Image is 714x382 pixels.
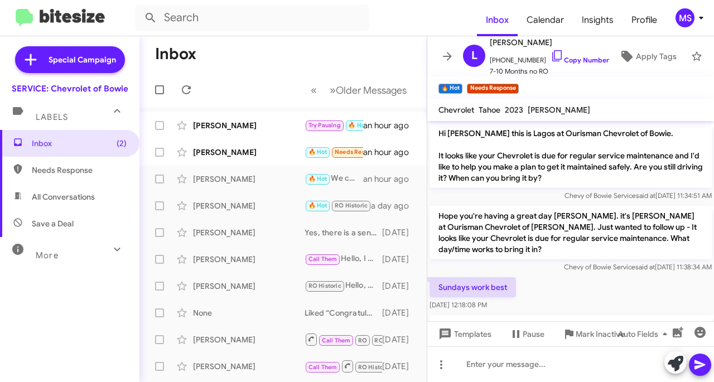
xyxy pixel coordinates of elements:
[623,4,666,36] a: Profile
[430,277,516,297] p: Sundays work best
[382,307,418,318] div: [DATE]
[305,307,382,318] div: Liked “Congratulations! That information should be from the warranty company”
[193,227,305,238] div: [PERSON_NAME]
[335,202,368,209] span: RO Historic
[573,4,623,36] a: Insights
[636,191,655,200] span: said at
[551,56,609,64] a: Copy Number
[305,79,413,101] nav: Page navigation example
[193,120,305,131] div: [PERSON_NAME]
[193,307,305,318] div: None
[305,279,382,292] div: Hello, Chevrolet recommends service every 5,000 to 6,000 miles or 6 months. Unless you have servi...
[382,334,418,345] div: [DATE]
[676,8,694,27] div: MS
[32,165,127,176] span: Needs Response
[193,254,305,265] div: [PERSON_NAME]
[193,281,305,292] div: [PERSON_NAME]
[565,191,712,200] span: Chevy of Bowie Service [DATE] 11:34:51 AM
[305,146,363,158] div: Yes. Are there any openings [DATE] afternoon?
[193,200,305,211] div: [PERSON_NAME]
[666,8,702,27] button: MS
[430,123,712,188] p: Hi [PERSON_NAME] this is Lagos at Ourisman Chevrolet of Bowie. It looks like your Chevrolet is du...
[32,138,127,149] span: Inbox
[553,324,634,344] button: Mark Inactive
[430,206,712,259] p: Hope you're having a great day [PERSON_NAME]. it's [PERSON_NAME] at Ourisman Chevrolet of [PERSON...
[135,4,369,31] input: Search
[358,337,367,344] span: RO
[15,46,125,73] a: Special Campaign
[438,105,474,115] span: Chevrolet
[322,337,351,344] span: Call Them
[12,83,128,94] div: SERVICE: Chevrolet of Bowie
[436,324,491,344] span: Templates
[330,83,336,97] span: »
[618,324,672,344] span: Auto Fields
[438,84,462,94] small: 🔥 Hot
[518,4,573,36] span: Calendar
[609,46,686,66] button: Apply Tags
[490,36,609,49] span: [PERSON_NAME]
[193,361,305,372] div: [PERSON_NAME]
[308,148,327,156] span: 🔥 Hot
[635,263,655,271] span: said at
[427,324,500,344] button: Templates
[336,84,407,96] span: Older Messages
[305,359,382,373] div: We do and it looks available all throughout the day, What time works for you.
[308,175,327,182] span: 🔥 Hot
[374,337,417,344] span: RO Responded
[305,253,382,265] div: Hello, I am sorry for the delayed response. Has anyone gave you a call back?
[528,105,590,115] span: [PERSON_NAME]
[305,332,382,346] div: Inbound Call
[49,54,116,65] span: Special Campaign
[636,46,677,66] span: Apply Tags
[348,122,367,129] span: 🔥 Hot
[363,147,418,158] div: an hour ago
[155,45,196,63] h1: Inbox
[305,199,371,212] div: We are closed on Sundays. We can schedule you for [DATE] or during the week.
[564,263,712,271] span: Chevy of Bowie Service [DATE] 11:38:34 AM
[430,301,487,309] span: [DATE] 12:18:08 PM
[467,84,518,94] small: Needs Response
[382,227,418,238] div: [DATE]
[500,324,553,344] button: Pause
[430,315,712,357] p: Hi this is [PERSON_NAME] at Ourisman Chevrolet of [PERSON_NAME]. Are you still driving your Chevr...
[609,324,681,344] button: Auto Fields
[308,282,341,289] span: RO Historic
[382,254,418,265] div: [DATE]
[193,147,305,158] div: [PERSON_NAME]
[32,191,95,202] span: All Conversations
[36,112,68,122] span: Labels
[490,49,609,66] span: [PHONE_NUMBER]
[36,250,59,260] span: More
[576,324,625,344] span: Mark Inactive
[193,334,305,345] div: [PERSON_NAME]
[523,324,544,344] span: Pause
[505,105,523,115] span: 2023
[311,83,317,97] span: «
[358,364,391,371] span: RO Historic
[117,138,127,149] span: (2)
[304,79,324,101] button: Previous
[308,364,337,371] span: Call Them
[32,218,74,229] span: Save a Deal
[335,148,382,156] span: Needs Response
[382,281,418,292] div: [DATE]
[363,173,418,185] div: an hour ago
[308,122,341,129] span: Try Pausing
[471,47,477,65] span: L
[479,105,500,115] span: Tahoe
[382,361,418,372] div: [DATE]
[305,227,382,238] div: Yes, there is a sensor and calibration that needs to be done. $190.00 in labor and the sensor is ...
[305,119,363,132] div: Thanks so much!
[305,172,363,185] div: We can perform an hvac recharge when the vehicle is here. We do top off washer fluid, and coolant...
[308,255,337,263] span: Call Them
[193,173,305,185] div: [PERSON_NAME]
[490,66,609,77] span: 7-10 Months no RO
[308,202,327,209] span: 🔥 Hot
[477,4,518,36] a: Inbox
[371,200,418,211] div: a day ago
[323,79,413,101] button: Next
